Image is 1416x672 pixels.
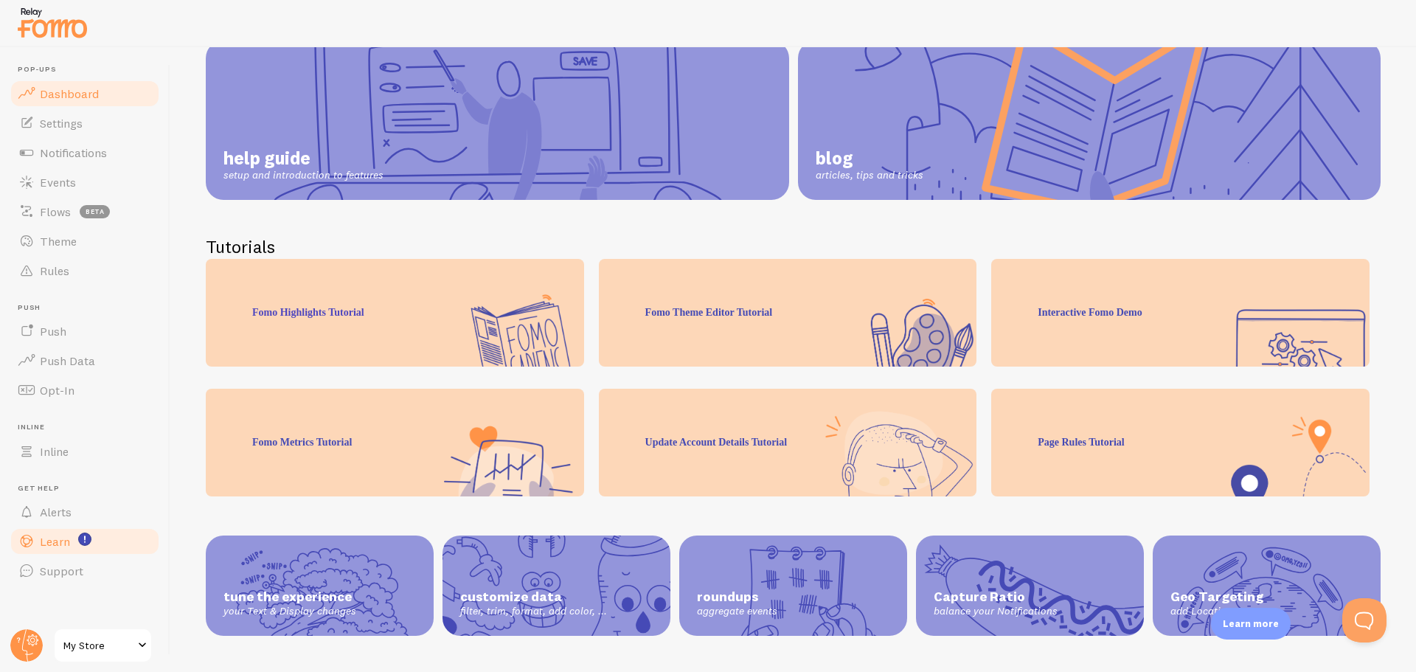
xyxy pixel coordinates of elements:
span: Learn [40,534,70,549]
div: Update Account Details Tutorial [599,389,977,496]
span: Support [40,564,83,578]
span: Push Data [40,353,95,368]
span: Settings [40,116,83,131]
div: Fomo Theme Editor Tutorial [599,259,977,367]
span: Geo Targeting [1170,589,1363,606]
a: Inline [9,437,161,466]
a: Push Data [9,346,161,375]
span: Inline [40,444,69,459]
span: beta [80,205,110,218]
a: Learn [9,527,161,556]
div: Page Rules Tutorial [991,389,1370,496]
a: Push [9,316,161,346]
span: My Store [63,637,133,654]
span: balance your Notifications [934,605,1126,618]
span: roundups [697,589,889,606]
a: Theme [9,226,161,256]
a: My Store [53,628,153,663]
a: Flows beta [9,197,161,226]
svg: <p>Watch New Feature Tutorials!</p> [78,533,91,546]
span: Push [18,303,161,313]
div: Fomo Highlights Tutorial [206,259,584,367]
span: Pop-ups [18,65,161,75]
span: Get Help [18,484,161,493]
a: Opt-In [9,375,161,405]
h2: Tutorials [206,235,1381,258]
a: blog articles, tips and tricks [798,41,1381,200]
a: Rules [9,256,161,285]
iframe: Help Scout Beacon - Open [1342,598,1386,642]
img: fomo-relay-logo-orange.svg [15,4,89,41]
a: Support [9,556,161,586]
span: Alerts [40,505,72,519]
span: aggregate events [697,605,889,618]
span: filter, trim, format, add color, ... [460,605,653,618]
div: Interactive Fomo Demo [991,259,1370,367]
a: Alerts [9,497,161,527]
span: articles, tips and tricks [816,169,923,182]
span: blog [816,147,923,169]
span: Theme [40,234,77,249]
span: tune the experience [223,589,416,606]
span: setup and introduction to features [223,169,383,182]
span: Capture Ratio [934,589,1126,606]
a: Settings [9,108,161,138]
span: Notifications [40,145,107,160]
div: Fomo Metrics Tutorial [206,389,584,496]
span: your Text & Display changes [223,605,416,618]
a: Events [9,167,161,197]
span: Events [40,175,76,190]
span: Opt-In [40,383,74,398]
span: Push [40,324,66,339]
span: Inline [18,423,161,432]
a: Dashboard [9,79,161,108]
a: Notifications [9,138,161,167]
a: help guide setup and introduction to features [206,41,789,200]
span: help guide [223,147,383,169]
span: Flows [40,204,71,219]
span: Dashboard [40,86,99,101]
span: Rules [40,263,69,278]
span: customize data [460,589,653,606]
div: Learn more [1211,608,1291,640]
p: Learn more [1223,617,1279,631]
span: add Location to Events [1170,605,1363,618]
